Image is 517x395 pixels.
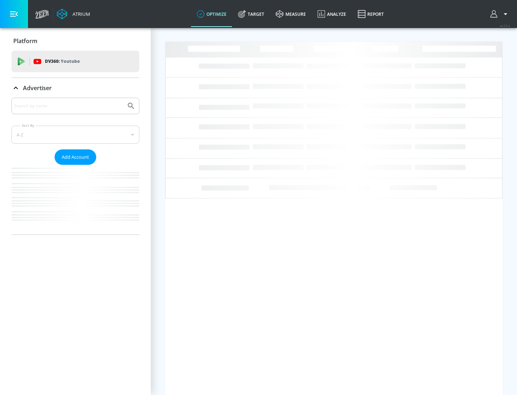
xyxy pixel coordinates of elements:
a: optimize [191,1,232,27]
a: Analyze [312,1,352,27]
p: DV360: [45,57,80,65]
span: v 4.25.4 [500,24,510,28]
label: Sort By [20,123,36,128]
div: Atrium [70,11,90,17]
div: Advertiser [11,98,139,234]
nav: list of Advertiser [11,165,139,234]
button: Add Account [55,149,96,165]
p: Advertiser [23,84,52,92]
div: Platform [11,31,139,51]
span: Add Account [62,153,89,161]
p: Youtube [61,57,80,65]
a: measure [270,1,312,27]
div: Advertiser [11,78,139,98]
a: Atrium [57,9,90,19]
a: Report [352,1,390,27]
div: A-Z [11,126,139,144]
p: Platform [13,37,37,45]
div: DV360: Youtube [11,51,139,72]
a: Target [232,1,270,27]
input: Search by name [14,101,123,111]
